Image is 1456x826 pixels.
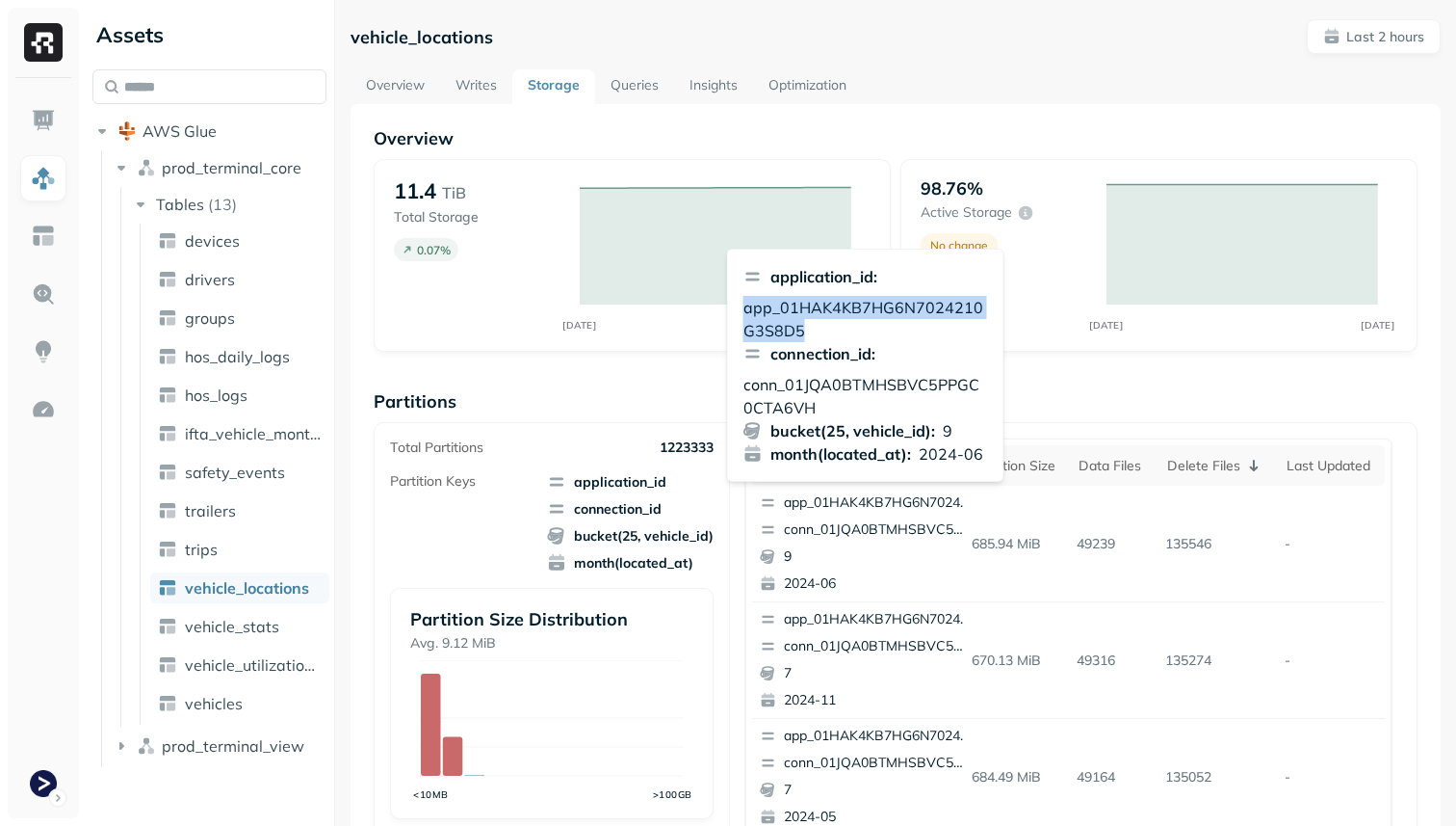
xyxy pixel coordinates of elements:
p: 49316 [1069,644,1157,678]
img: table [158,308,177,328]
img: table [158,386,177,405]
div: Data Files [1079,457,1148,475]
img: Insights [31,339,56,364]
p: Avg. 9.12 MiB [410,634,693,653]
p: conn_01JQA0BTMHSBVC5PPGC0CTA6VH [743,373,988,419]
span: vehicle_utilization_day [185,655,322,675]
p: 2024-06 [919,442,983,466]
button: app_01HAK4KB7HG6N7024210G3S8D5conn_01JQA0BTMHSBVC5PPGC0CTA6VH92024-06 [752,486,979,601]
img: Ryft [24,23,63,62]
p: 98.76% [921,177,983,200]
p: Partition Size Distribution [410,608,693,630]
span: drivers [185,270,235,289]
img: table [158,617,177,636]
p: Total Storage [394,208,560,226]
a: groups [150,303,329,333]
p: 49239 [1069,527,1157,561]
tspan: [DATE] [1362,319,1395,331]
span: Tables [156,195,204,214]
a: safety_events [150,457,329,488]
span: vehicles [185,694,243,713]
img: table [158,463,177,482]
p: 135274 [1157,644,1278,678]
button: prod_terminal_core [112,152,327,183]
span: groups [185,308,235,328]
span: safety_events [185,463,285,482]
p: month(located_at) : [770,442,911,466]
img: Assets [31,166,56,191]
img: table [158,540,177,559]
span: ifta_vehicle_months [185,424,322,443]
img: Optimization [31,397,56,422]
a: Queries [595,69,674,104]
a: Optimization [753,69,862,104]
a: vehicle_locations [150,573,329,603]
p: 2024-11 [784,691,971,710]
img: table [158,424,177,443]
img: namespace [137,158,156,177]
p: - [1277,527,1384,561]
p: 7 [784,781,971,800]
p: 9 [943,419,952,442]
img: table [158,270,177,289]
a: Writes [440,69,512,104]
img: table [158,231,177,251]
p: connection_id : [770,342,875,365]
span: prod_terminal_view [162,736,304,756]
span: hos_daily_logs [185,347,290,366]
p: Last 2 hours [1346,28,1424,46]
p: application_id : [770,265,877,288]
div: Last updated [1287,457,1374,475]
p: app_01HAK4KB7HG6N7024210G3S8D5 [743,296,988,342]
a: hos_daily_logs [150,341,329,372]
img: Query Explorer [31,281,56,306]
a: Storage [512,69,595,104]
span: bucket(25, vehicle_id) [547,526,714,546]
a: Overview [351,69,440,104]
p: 49164 [1069,760,1157,794]
p: 684.49 MiB [964,760,1070,794]
button: prod_terminal_view [112,731,327,761]
a: hos_logs [150,380,329,411]
span: month(located_at) [547,553,714,573]
p: 135052 [1157,760,1278,794]
span: hos_logs [185,386,247,405]
a: trailers [150,495,329,526]
p: 7 [784,664,971,683]
button: Last 2 hours [1307,19,1441,54]
p: app_01HAK4KB7HG6N7024210G3S8D5 [784,727,971,746]
a: ifta_vehicle_months [150,418,329,449]
p: 1223333 [660,439,714,457]
span: trailers [185,501,236,520]
p: Partition Keys [390,472,476,491]
span: connection_id [547,499,714,519]
p: Active storage [921,203,1012,222]
a: drivers [150,264,329,295]
tspan: <10MB [413,788,449,800]
img: Terminal [30,770,57,797]
p: conn_01JQA0BTMHSBVC5PPGC0CTA6VH [784,637,971,656]
p: Overview [374,127,1417,149]
p: conn_01JQA0BTMHSBVC5PPGC0CTA6VH [784,754,971,773]
p: Partitions [374,390,1417,413]
img: root [117,121,137,141]
span: application_id [547,472,714,492]
p: vehicle_locations [351,26,493,48]
div: Assets [92,19,326,50]
p: No change [930,238,988,253]
a: devices [150,226,329,256]
p: 135546 [1157,527,1278,561]
img: table [158,501,177,520]
a: vehicle_utilization_day [150,650,329,680]
a: vehicles [150,688,329,719]
img: Dashboard [31,108,56,133]
tspan: [DATE] [1090,319,1124,331]
span: prod_terminal_core [162,158,301,177]
a: vehicle_stats [150,611,329,642]
button: app_01HAK4KB7HG6N7024210G3S8D5conn_01JQA0BTMHSBVC5PPGC0CTA6VH72024-11 [752,602,979,718]
img: table [158,347,177,366]
p: 11.4 [394,177,436,204]
p: - [1277,644,1384,678]
span: AWS Glue [143,121,217,141]
span: vehicle_stats [185,617,279,636]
